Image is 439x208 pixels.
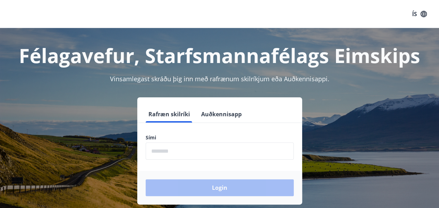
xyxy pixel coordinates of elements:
[110,75,329,83] span: Vinsamlegast skráðu þig inn með rafrænum skilríkjum eða Auðkennisappi.
[146,106,193,123] button: Rafræn skilríki
[198,106,244,123] button: Auðkennisapp
[408,8,431,20] button: ÍS
[146,134,294,141] label: Sími
[8,42,431,69] h1: Félagavefur, Starfsmannafélags Eimskips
